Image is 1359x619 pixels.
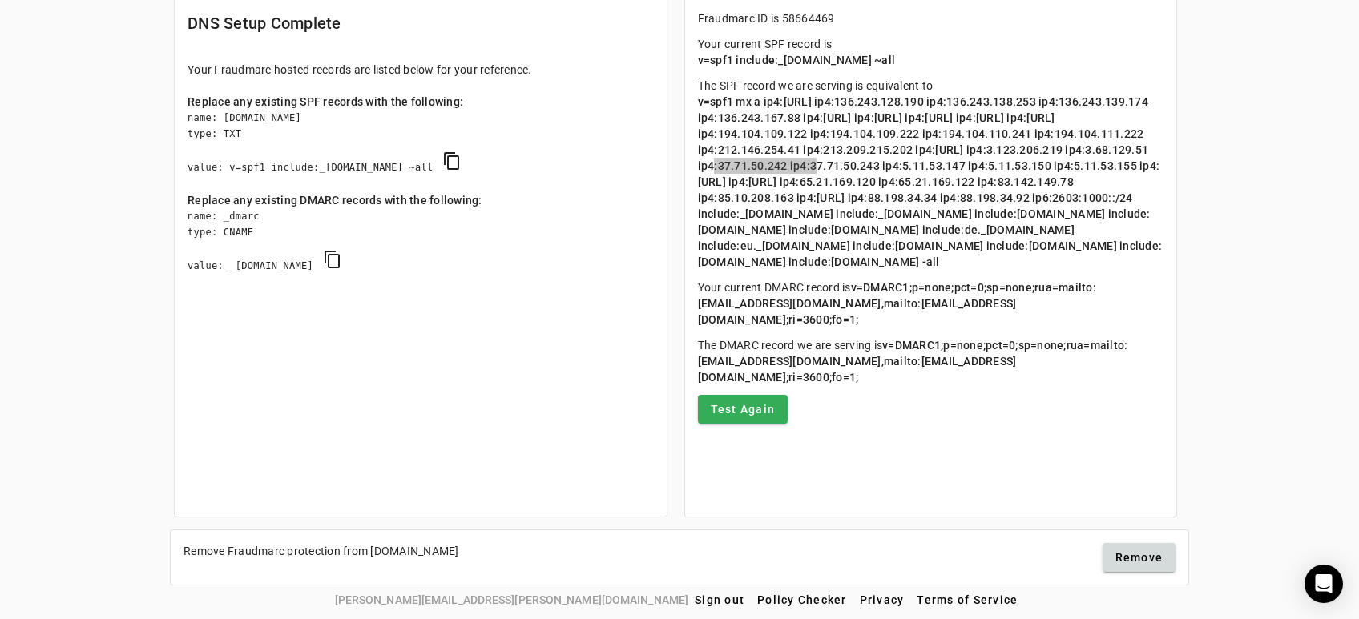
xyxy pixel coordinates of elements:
[910,585,1024,614] button: Terms of Service
[698,10,1164,26] p: Fraudmarc ID is 58664469
[1305,565,1343,603] div: Open Intercom Messenger
[1115,549,1163,565] span: Remove
[698,395,788,424] button: Test Again
[698,279,1164,328] p: Your current DMARC record is
[188,94,654,110] div: Replace any existing SPF records with the following:
[698,339,1128,384] span: v=DMARC1;p=none;pct=0;sp=none;rua=mailto:[EMAIL_ADDRESS][DOMAIN_NAME],mailto:[EMAIL_ADDRESS][DOMA...
[695,593,744,606] span: Sign out
[188,110,654,192] div: name: [DOMAIN_NAME] type: TXT value: v=spf1 include:_[DOMAIN_NAME] ~all
[188,10,341,36] mat-card-title: DNS Setup Complete
[1103,543,1176,572] button: Remove
[711,401,776,417] span: Test Again
[688,585,751,614] button: Sign out
[698,78,1164,270] p: The SPF record we are serving is equivalent to
[757,593,847,606] span: Policy Checker
[698,54,896,66] span: v=spf1 include:_[DOMAIN_NAME] ~all
[853,585,911,614] button: Privacy
[860,593,905,606] span: Privacy
[751,585,853,614] button: Policy Checker
[335,591,688,609] span: [PERSON_NAME][EMAIL_ADDRESS][PERSON_NAME][DOMAIN_NAME]
[183,543,459,559] div: Remove Fraudmarc protection from [DOMAIN_NAME]
[433,142,471,180] button: copy SPF
[917,593,1018,606] span: Terms of Service
[188,192,654,208] div: Replace any existing DMARC records with the following:
[698,95,1163,268] span: v=spf1 mx a ip4:[URL] ip4:136.243.128.190 ip4:136.243.138.253 ip4:136.243.139.174 ip4:136.243.167...
[188,208,654,291] div: name: _dmarc type: CNAME value: _[DOMAIN_NAME]
[313,240,352,279] button: copy DMARC
[698,36,1164,68] p: Your current SPF record is
[698,337,1164,385] p: The DMARC record we are serving is
[188,62,654,78] div: Your Fraudmarc hosted records are listed below for your reference.
[698,281,1096,326] span: v=DMARC1;p=none;pct=0;sp=none;rua=mailto:[EMAIL_ADDRESS][DOMAIN_NAME],mailto:[EMAIL_ADDRESS][DOMA...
